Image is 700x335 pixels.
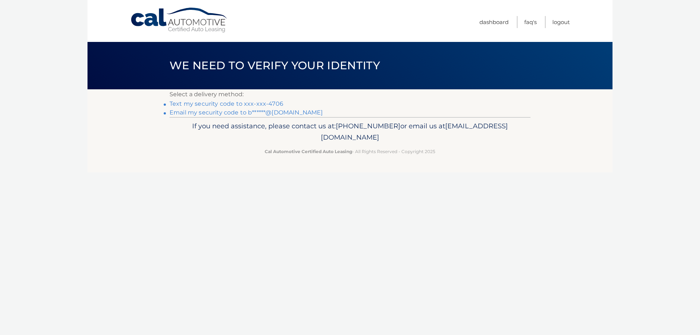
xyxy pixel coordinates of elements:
p: Select a delivery method: [170,89,530,100]
strong: Cal Automotive Certified Auto Leasing [265,149,352,154]
a: Cal Automotive [130,7,229,33]
p: If you need assistance, please contact us at: or email us at [174,120,526,144]
span: We need to verify your identity [170,59,380,72]
p: - All Rights Reserved - Copyright 2025 [174,148,526,155]
a: Dashboard [479,16,509,28]
span: [PHONE_NUMBER] [336,122,400,130]
a: FAQ's [524,16,537,28]
a: Logout [552,16,570,28]
a: Text my security code to xxx-xxx-4706 [170,100,283,107]
a: Email my security code to b******@[DOMAIN_NAME] [170,109,323,116]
